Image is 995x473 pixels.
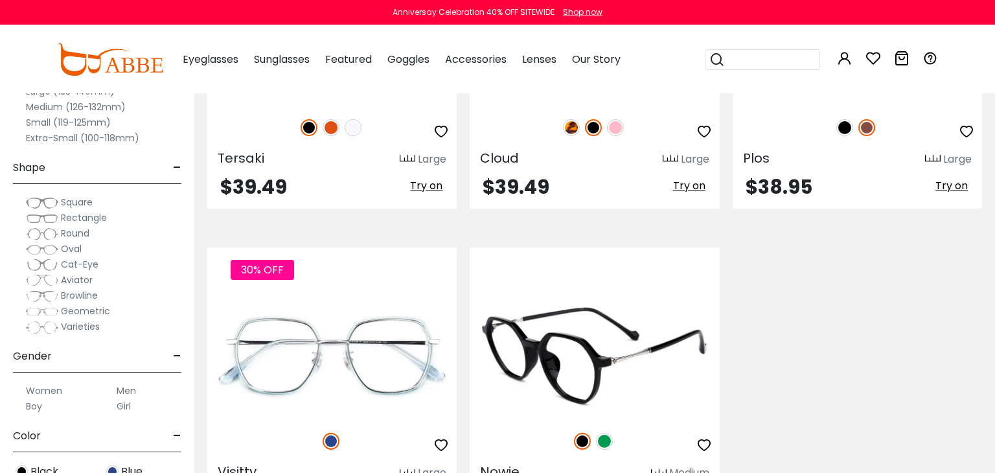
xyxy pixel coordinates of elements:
div: Anniversay Celebration 40% OFF SITEWIDE [393,6,555,18]
span: Geometric [61,305,110,317]
span: $39.49 [220,173,287,201]
img: abbeglasses.com [57,43,163,76]
img: Green [596,433,613,450]
label: Boy [26,398,42,414]
span: - [173,421,181,452]
span: Color [13,421,41,452]
span: Goggles [387,52,429,67]
img: Cat-Eye.png [26,259,58,271]
img: Rectangle.png [26,212,58,225]
span: Try on [410,178,442,193]
span: Cloud [480,149,519,167]
img: Round.png [26,227,58,240]
img: Black [585,119,602,136]
span: Our Story [572,52,621,67]
span: Lenses [522,52,556,67]
img: Varieties.png [26,321,58,334]
span: Aviator [61,273,93,286]
span: Shape [13,152,45,183]
span: Varieties [61,320,100,333]
label: Women [26,383,62,398]
span: Cat-Eye [61,258,98,271]
div: Large [681,152,709,167]
img: Brown [858,119,875,136]
span: Gender [13,341,52,372]
img: Leopard [563,119,580,136]
span: $38.95 [746,173,812,201]
span: Eyeglasses [183,52,238,67]
span: Square [61,196,93,209]
label: Medium (126-132mm) [26,99,126,115]
span: $39.49 [483,173,549,201]
span: 30% OFF [231,260,294,280]
label: Small (119-125mm) [26,115,111,130]
span: Tersaki [218,149,264,167]
label: Extra-Small (100-118mm) [26,130,139,146]
div: Shop now [563,6,602,18]
img: Geometric.png [26,305,58,318]
div: Large [418,152,446,167]
img: Black Nowie - TR ,Universal Bridge Fit [470,294,719,419]
label: Men [117,383,136,398]
span: Oval [61,242,82,255]
img: Black [574,433,591,450]
span: Plos [743,149,770,167]
span: Sunglasses [254,52,310,67]
button: Try on [669,178,709,194]
img: Blue [323,433,339,450]
span: Try on [673,178,705,193]
img: Browline.png [26,290,58,303]
img: Orange [323,119,339,136]
img: size ruler [663,154,678,164]
label: Girl [117,398,131,414]
span: Round [61,227,89,240]
span: - [173,341,181,372]
img: Square.png [26,196,58,209]
span: Featured [325,52,372,67]
img: Pink [607,119,624,136]
img: Oval.png [26,243,58,256]
span: - [173,152,181,183]
img: size ruler [925,154,941,164]
span: Browline [61,289,98,302]
a: Shop now [556,6,602,17]
img: Black [301,119,317,136]
span: Rectangle [61,211,107,224]
div: Large [943,152,972,167]
img: Translucent [345,119,361,136]
button: Try on [406,178,446,194]
button: Try on [932,178,972,194]
img: Aviator.png [26,274,58,287]
span: Try on [935,178,968,193]
span: Accessories [445,52,507,67]
img: Black [836,119,853,136]
img: size ruler [400,154,415,164]
img: Blue Visitty - Titanium,TR ,Adjust Nose Pads [207,294,457,419]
